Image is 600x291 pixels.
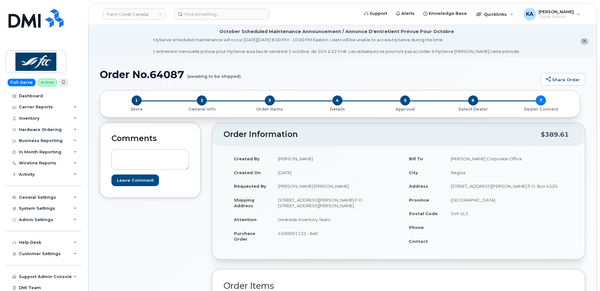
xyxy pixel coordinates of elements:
[409,184,428,189] strong: Address
[409,170,418,175] strong: City
[541,128,569,140] div: $389.61
[400,95,410,106] span: 5
[272,179,394,193] td: [PERSON_NAME] [PERSON_NAME]
[272,166,394,180] td: [DATE]
[445,166,569,180] td: Regina
[409,239,428,244] strong: Contact
[374,106,437,112] p: Approval
[445,179,569,193] td: [STREET_ADDRESS][PERSON_NAME] P.O. Box 4320
[371,106,439,112] a: 5 Approval
[111,134,189,143] h2: Comments
[541,73,585,86] a: Share Order
[409,197,429,203] strong: Province
[170,106,233,112] p: General Info
[187,69,241,79] small: (awaiting to be shipped)
[580,38,588,45] button: close notification
[111,174,159,186] input: Leave Comment
[105,106,168,112] a: 1 Store
[168,106,235,112] a: 2 General Info
[224,130,541,139] h2: Order Information
[234,156,260,161] strong: Created By
[197,95,207,106] span: 2
[108,106,165,112] p: Store
[409,225,424,230] strong: Phone
[306,106,369,112] p: Details
[278,231,318,236] span: 4500001132 - Bell
[272,152,394,166] td: [PERSON_NAME]
[234,170,261,175] strong: Created On
[236,106,303,112] a: 3 Order Items
[332,95,342,106] span: 4
[234,217,257,222] strong: Attention
[439,106,507,112] a: 6 Select Dealer
[272,213,394,226] td: Deskside-Inventory Team
[100,69,537,80] h1: Order No.64087
[445,193,569,207] td: [GEOGRAPHIC_DATA]
[265,95,275,106] span: 3
[234,197,254,208] strong: Shipping Address
[234,231,255,242] strong: Purchase Order
[409,211,438,216] strong: Postal Code
[238,106,301,112] p: Order Items
[409,156,423,161] strong: Bill To
[224,281,569,291] h2: Order Items
[234,184,266,189] strong: Requested By
[442,106,504,112] p: Select Dealer
[445,152,569,166] td: [PERSON_NAME] Corporate Office
[153,37,520,54] div: MyServe scheduled maintenance will occur [DATE][DATE] 8:00 PM - 10:00 PM Eastern. Users will be u...
[132,95,142,106] span: 1
[272,193,394,213] td: [STREET_ADDRESS][PERSON_NAME] P.O. [STREET_ADDRESS][PERSON_NAME]
[445,207,569,220] td: S4P 4L3
[219,28,454,35] div: October Scheduled Maintenance Announcement / Annonce D'entretient Prévue Pour Octobre
[468,95,478,106] span: 6
[303,106,371,112] a: 4 Details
